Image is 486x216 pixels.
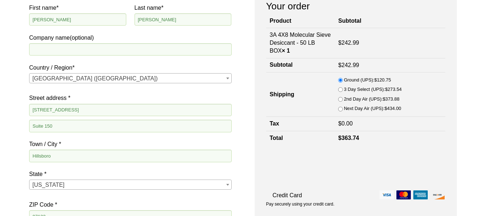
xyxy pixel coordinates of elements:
th: Product [266,14,335,28]
span: $ [383,96,385,102]
bdi: 242.99 [338,40,359,46]
label: Town / City [29,139,231,149]
label: Street address [29,93,231,103]
img: mastercard [396,190,411,199]
span: United States (US) [29,74,231,84]
span: $ [385,87,387,92]
td: 3A 4X8 Molecular Sieve Desiccant - 50 LB BOX [266,28,335,58]
span: $ [338,135,341,141]
strong: × 1 [282,48,290,54]
bdi: 242.99 [338,62,359,68]
span: State [29,180,231,190]
th: Total [266,131,335,145]
th: Shipping [266,72,335,117]
label: State [29,169,231,179]
input: Apartment, suite, unit, etc. (optional) [29,120,231,132]
label: First name [29,3,126,13]
img: amex [413,190,428,199]
iframe: reCAPTCHA [266,153,376,181]
th: Tax [266,117,335,131]
label: Last name [135,3,232,13]
label: Next Day Air (UPS): [344,105,401,113]
span: Oregon [29,180,231,190]
th: Subtotal [266,58,335,72]
span: $ [338,62,341,68]
label: Country / Region [29,63,231,72]
bdi: 434.00 [385,106,401,111]
img: visa [380,190,394,199]
span: $ [338,40,341,46]
bdi: 120.75 [374,77,391,83]
bdi: 373.88 [383,96,399,102]
img: discover [430,190,445,199]
label: 3 Day Select (UPS): [344,85,402,93]
span: (optional) [70,35,94,41]
input: House number and street name [29,104,231,116]
label: 2nd Day Air (UPS): [344,95,399,103]
th: Subtotal [335,14,445,28]
bdi: 363.74 [338,135,359,141]
span: $ [374,77,377,83]
bdi: 273.54 [385,87,401,92]
span: $ [385,106,387,111]
bdi: 0.00 [338,120,353,127]
label: Ground (UPS): [344,76,391,84]
label: ZIP Code [29,200,231,210]
label: Credit Card [266,190,445,200]
label: Company name [29,3,231,43]
span: Country / Region [29,73,231,83]
p: Pay securely using your credit card. [266,201,445,207]
span: $ [338,120,341,127]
